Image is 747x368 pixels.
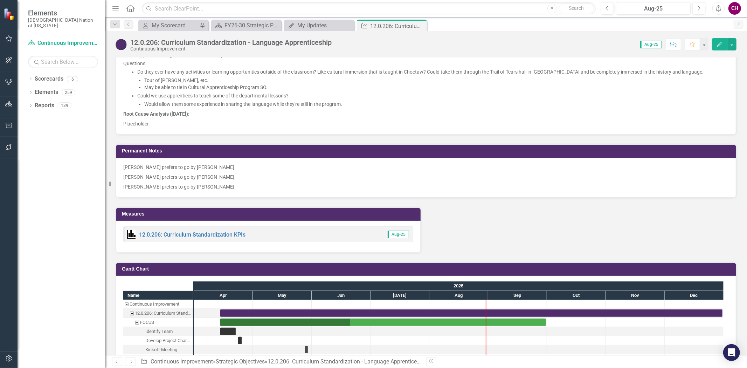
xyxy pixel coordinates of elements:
div: Task: Start date: 2025-04-23 End date: 2025-04-25 [238,337,242,344]
div: 12.0.206: Curriculum Standardization - Language Apprenticeship [268,358,427,365]
div: Document Current State [145,354,191,363]
div: Develop Project Charter [145,336,191,345]
span: May be able to tie in Cultural Apprenticeship Program SO. [144,84,268,90]
div: Task: Start date: 2025-04-14 End date: 2025-04-22 [220,328,236,335]
div: Task: Start date: 2025-04-14 End date: 2025-12-31 [123,309,193,318]
span: Aug-25 [640,41,662,48]
p: [PERSON_NAME] prefers to go by [PERSON_NAME]. [123,172,729,182]
div: Task: Start date: 2025-04-14 End date: 2025-12-31 [220,309,722,317]
img: CI In Progress [116,39,127,50]
a: FY26-30 Strategic Plan [213,21,279,30]
a: My Updates [286,21,352,30]
div: Task: Start date: 2025-04-14 End date: 2025-04-22 [123,327,193,336]
div: FOCUS [140,318,154,327]
div: Continuous Improvement [130,300,179,309]
div: Open Intercom Messenger [723,344,740,361]
img: Performance Management [127,230,136,239]
div: 139 [58,103,71,109]
div: Name [123,291,193,300]
div: Apr [194,291,253,300]
div: FOCUS [123,318,193,327]
a: Strategic Objectives [216,358,265,365]
span: Search [569,5,584,11]
button: CH [728,2,741,15]
a: Continuous Improvement [28,39,98,47]
div: Identify Team [145,327,173,336]
div: Jul [371,291,429,300]
div: » » [140,358,421,366]
button: Search [559,4,594,13]
div: Jun [312,291,371,300]
div: Task: Start date: 2025-06-02 End date: 2025-08-15 [123,354,193,363]
h3: Gantt Chart [122,266,733,272]
input: Search Below... [28,56,98,68]
div: My Scorecard [152,21,198,30]
div: 259 [62,89,75,95]
span: Would allow them some experience in sharing the language while they're still in the program. [144,101,342,107]
h3: Measures [122,211,417,217]
a: My Scorecard [140,21,198,30]
div: Document Current State [123,354,193,363]
div: Continuous Improvement [130,46,332,52]
div: 12.0.206: Curriculum Standardization - Language Apprenticeship [370,22,425,30]
div: Nov [606,291,665,300]
div: May [253,291,312,300]
div: Kickoff Meeting [145,345,177,354]
div: Task: Start date: 2025-05-28 End date: 2025-05-28 [123,345,193,354]
span: Could we use apprentices to teach some of the departmental lessons? [137,93,289,98]
div: Aug [429,291,488,300]
div: 6 [67,76,78,82]
a: Continuous Improvement [151,358,213,365]
small: [DEMOGRAPHIC_DATA] Nation of [US_STATE] [28,17,98,29]
button: Aug-25 [616,2,691,15]
div: Sep [488,291,547,300]
span: Do they ever have any activities or learning opportunities outside of the classroom? Like cultura... [137,69,704,75]
p: [PERSON_NAME] prefers to go by [PERSON_NAME]. [123,164,729,172]
p: [PERSON_NAME] prefers to go by [PERSON_NAME]. [123,182,729,190]
div: Continuous Improvement [123,300,193,309]
div: 2025 [194,281,724,291]
div: My Updates [297,21,352,30]
p: Placeholder [123,119,729,127]
h3: Permanent Notes [122,148,733,154]
div: Task: Start date: 2025-05-28 End date: 2025-05-28 [305,346,308,353]
div: Aug-25 [618,5,688,13]
div: Task: Continuous Improvement Start date: 2025-04-14 End date: 2025-04-15 [123,300,193,309]
div: 12.0.206: Curriculum Standardization - Language Apprenticeship [135,309,191,318]
div: Develop Project Charter [123,336,193,345]
div: 12.0.206: Curriculum Standardization - Language Apprenticeship [130,39,332,46]
div: FY26-30 Strategic Plan [224,21,279,30]
span: Questions: [123,61,146,66]
a: Elements [35,88,58,96]
input: Search ClearPoint... [142,2,596,15]
img: ClearPoint Strategy [4,8,16,20]
span: Elements [28,9,98,17]
span: Tour of [PERSON_NAME], etc. [144,77,208,83]
span: Aug-25 [388,231,409,238]
div: Oct [547,291,606,300]
div: Task: Start date: 2025-04-23 End date: 2025-04-25 [123,336,193,345]
div: Task: Start date: 2025-04-14 End date: 2025-09-30 [220,319,546,326]
div: Identify Team [123,327,193,336]
div: Task: Start date: 2025-04-14 End date: 2025-09-30 [123,318,193,327]
a: 12.0.206: Curriculum Standardization KPIs [139,231,245,238]
strong: Root Cause Analysis ([DATE]): [123,111,189,117]
a: Reports [35,102,54,110]
div: 12.0.206: Curriculum Standardization - Language Apprenticeship [123,309,193,318]
a: Scorecards [35,75,63,83]
div: Dec [665,291,724,300]
div: Kickoff Meeting [123,345,193,354]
